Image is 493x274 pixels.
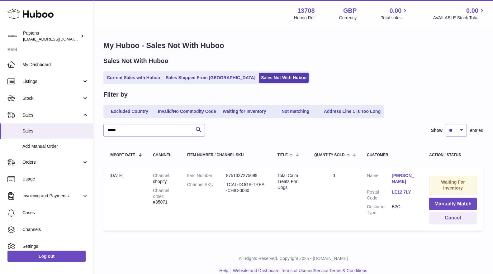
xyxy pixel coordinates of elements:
span: Usage [22,176,88,182]
div: Currency [339,15,357,21]
a: Current Sales with Huboo [105,73,162,83]
strong: Channel order [153,188,169,199]
span: entries [470,127,483,133]
dt: Channel SKU [187,182,226,194]
strong: 13708 [297,7,315,15]
a: Invalid/No Commodity Code [156,106,218,117]
span: Settings [22,243,88,249]
a: Help [219,268,228,273]
dt: Item Number [187,173,226,179]
div: Customer [367,153,417,157]
dt: Name [367,173,392,186]
span: Sales [22,128,88,134]
span: My Dashboard [22,62,88,68]
div: Channel [153,153,175,157]
a: LE12 7LY [392,189,417,195]
dt: Customer Type [367,204,392,216]
span: Total sales [381,15,409,21]
div: Puptons [23,30,79,42]
span: Stock [22,95,82,101]
strong: Waiting For Inventory [441,180,465,190]
a: [PERSON_NAME] [392,173,417,185]
span: Invoicing and Payments [22,193,82,199]
button: Manually Match [429,198,477,210]
span: Quantity Sold [314,153,345,157]
a: Service Terms & Conditions [314,268,367,273]
span: Title [277,153,288,157]
div: Item Number / Channel SKU [187,153,265,157]
a: Website and Dashboard Terms of Use [233,268,306,273]
a: Sales Not With Huboo [259,73,309,83]
span: Import date [110,153,135,157]
a: Log out [7,251,86,262]
a: Waiting for Inventory [220,106,269,117]
a: Not matching [271,106,320,117]
span: Channels [22,227,88,233]
label: Show [431,127,443,133]
a: 1 [333,173,336,178]
div: shopify [153,173,175,185]
span: Add Manual Order [22,143,88,149]
div: Action / Status [429,153,477,157]
a: 0.00 AVAILABLE Stock Total [433,7,486,21]
button: Cancel [429,212,477,224]
a: Sales Shipped From [GEOGRAPHIC_DATA] [164,73,258,83]
span: 0.00 [390,7,402,15]
strong: GBP [343,7,357,15]
span: AVAILABLE Stock Total [433,15,486,21]
span: 0.00 [466,7,478,15]
dd: B2C [392,204,417,216]
strong: Channel [153,173,170,178]
a: Address Line 1 is Too Long [322,106,383,117]
span: Cases [22,210,88,216]
dd: TCAL-DOGS-TREA-CHIC-0060 [226,182,265,194]
img: hello@puptons.com [7,31,17,41]
span: Sales [22,112,82,118]
a: 0.00 Total sales [381,7,409,21]
h2: Filter by [103,90,128,99]
div: Huboo Ref [294,15,315,21]
li: and [231,268,367,274]
p: All Rights Reserved. Copyright 2025 - [DOMAIN_NAME] [98,256,488,262]
span: [EMAIL_ADDRESS][DOMAIN_NAME] [23,36,92,41]
dd: 8751337275699 [226,173,265,179]
h1: My Huboo - Sales Not With Huboo [103,41,483,50]
dt: Postal Code [367,189,392,201]
span: Listings [22,79,82,84]
span: Orders [22,159,82,165]
div: Total Calm Treats For Dogs [277,173,302,190]
h2: Sales Not With Huboo [103,57,168,65]
a: Excluded Country [105,106,154,117]
div: #35071 [153,188,175,205]
td: [DATE] [103,166,147,231]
